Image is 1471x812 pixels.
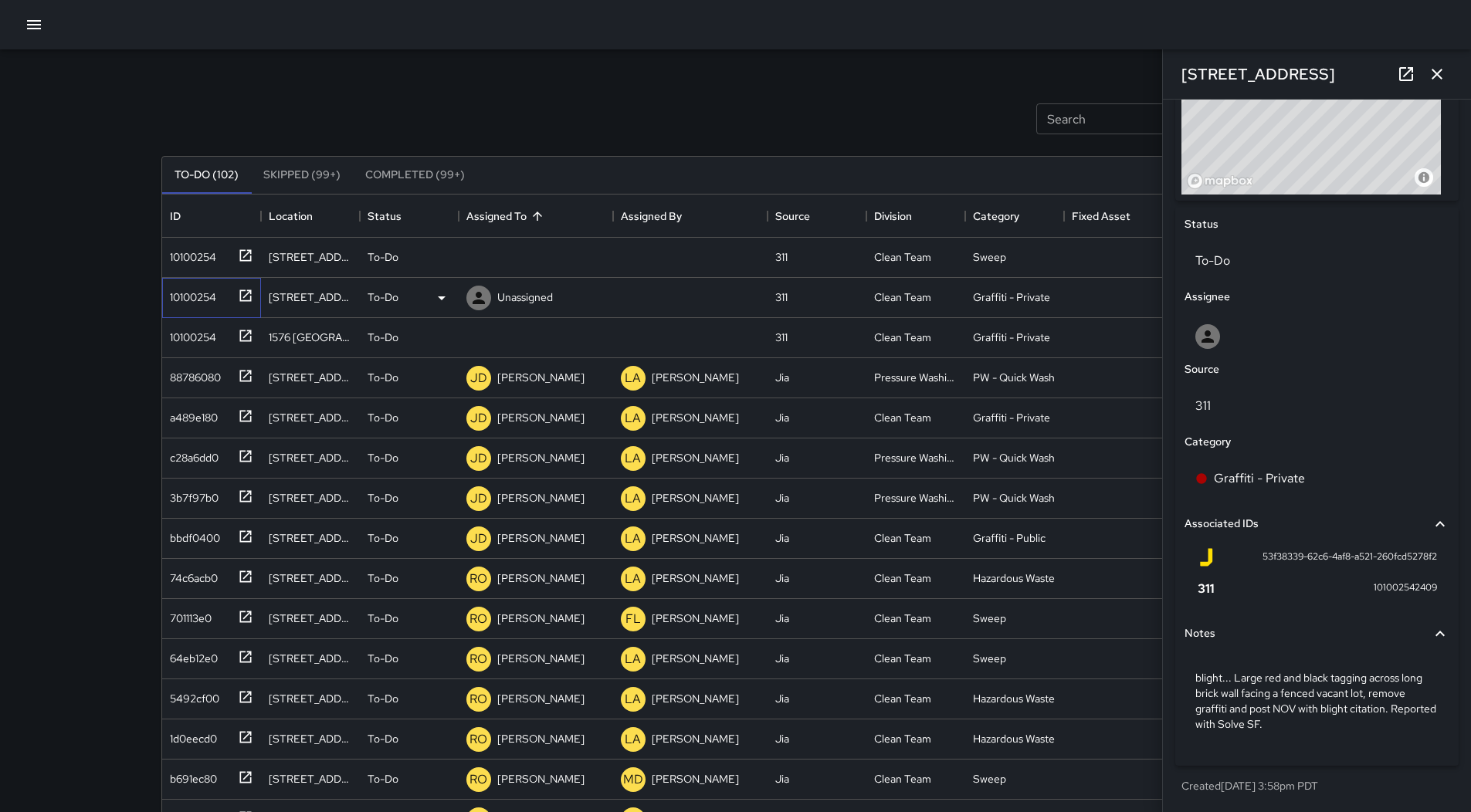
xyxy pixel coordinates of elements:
[874,330,931,345] div: Clean Team
[775,691,789,706] div: Jia
[973,771,1006,787] div: Sweep
[269,490,352,506] div: 1182 Market Street
[164,484,219,506] div: 3b7f97b0
[625,529,641,548] p: LA
[261,195,360,238] div: Location
[527,205,548,227] button: Sort
[973,289,1050,305] div: Graffiti - Private
[164,524,220,546] div: bbdf0400
[164,243,216,265] div: 10100254
[269,771,352,787] div: 170 Fell Street
[973,611,1006,626] div: Sweep
[652,370,739,385] p: [PERSON_NAME]
[1064,195,1163,238] div: Fixed Asset
[164,564,218,586] div: 74c6acb0
[164,444,219,465] div: c28a6dd0
[965,195,1064,238] div: Category
[269,195,313,238] div: Location
[162,195,261,238] div: ID
[973,691,1055,706] div: Hazardous Waste
[162,157,251,194] button: To-Do (102)
[164,323,216,345] div: 10100254
[164,283,216,305] div: 10100254
[269,530,352,546] div: 134 Gough Street
[652,691,739,706] p: [PERSON_NAME]
[469,610,487,628] p: RO
[652,410,739,425] p: [PERSON_NAME]
[368,651,398,666] p: To-Do
[368,195,402,238] div: Status
[170,195,181,238] div: ID
[368,289,398,305] p: To-Do
[269,691,352,706] div: 455 Franklin Street
[497,651,585,666] p: [PERSON_NAME]
[874,450,958,465] div: Pressure Washing
[164,765,217,787] div: b691ec80
[497,370,585,385] p: [PERSON_NAME]
[874,530,931,546] div: Clean Team
[652,651,739,666] p: [PERSON_NAME]
[775,530,789,546] div: Jia
[368,370,398,385] p: To-Do
[652,731,739,746] p: [PERSON_NAME]
[768,195,866,238] div: Source
[470,369,487,387] p: JD
[164,725,217,746] div: 1d0eecd0
[874,691,931,706] div: Clean Team
[368,611,398,626] p: To-Do
[360,195,459,238] div: Status
[775,410,789,425] div: Jia
[269,731,352,746] div: 355 Fulton Street
[652,611,739,626] p: [PERSON_NAME]
[469,570,487,588] p: RO
[775,330,788,345] div: 311
[269,370,352,385] div: 66 Grove Street
[973,731,1055,746] div: Hazardous Waste
[269,330,352,345] div: 1576 Market Street
[164,604,212,626] div: 701113e0
[973,530,1046,546] div: Graffiti - Public
[625,610,641,628] p: FL
[470,409,487,428] p: JD
[874,731,931,746] div: Clean Team
[973,450,1055,465] div: PW - Quick Wash
[470,449,487,468] p: JD
[775,611,789,626] div: Jia
[775,450,789,465] div: Jia
[874,651,931,666] div: Clean Team
[775,570,789,586] div: Jia
[973,249,1006,265] div: Sweep
[470,529,487,548] p: JD
[251,157,353,194] button: Skipped (99+)
[497,410,585,425] p: [PERSON_NAME]
[164,364,221,385] div: 88786080
[652,771,739,787] p: [PERSON_NAME]
[625,449,641,468] p: LA
[625,730,641,749] p: LA
[497,570,585,586] p: [PERSON_NAME]
[497,611,585,626] p: [PERSON_NAME]
[874,249,931,265] div: Clean Team
[269,410,352,425] div: 25 Van Ness Avenue
[497,490,585,506] p: [PERSON_NAME]
[973,570,1055,586] div: Hazardous Waste
[368,490,398,506] p: To-Do
[269,289,352,305] div: 101 Oak Street
[775,195,810,238] div: Source
[269,450,352,465] div: 580 Mcallister Street
[269,570,352,586] div: 455 Franklin Street
[652,570,739,586] p: [PERSON_NAME]
[470,489,487,508] p: JD
[353,157,477,194] button: Completed (99+)
[469,730,487,749] p: RO
[973,651,1006,666] div: Sweep
[874,370,958,385] div: Pressure Washing
[775,651,789,666] div: Jia
[874,490,958,506] div: Pressure Washing
[874,570,931,586] div: Clean Team
[368,570,398,586] p: To-Do
[613,195,768,238] div: Assigned By
[368,410,398,425] p: To-Do
[973,195,1019,238] div: Category
[775,731,789,746] div: Jia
